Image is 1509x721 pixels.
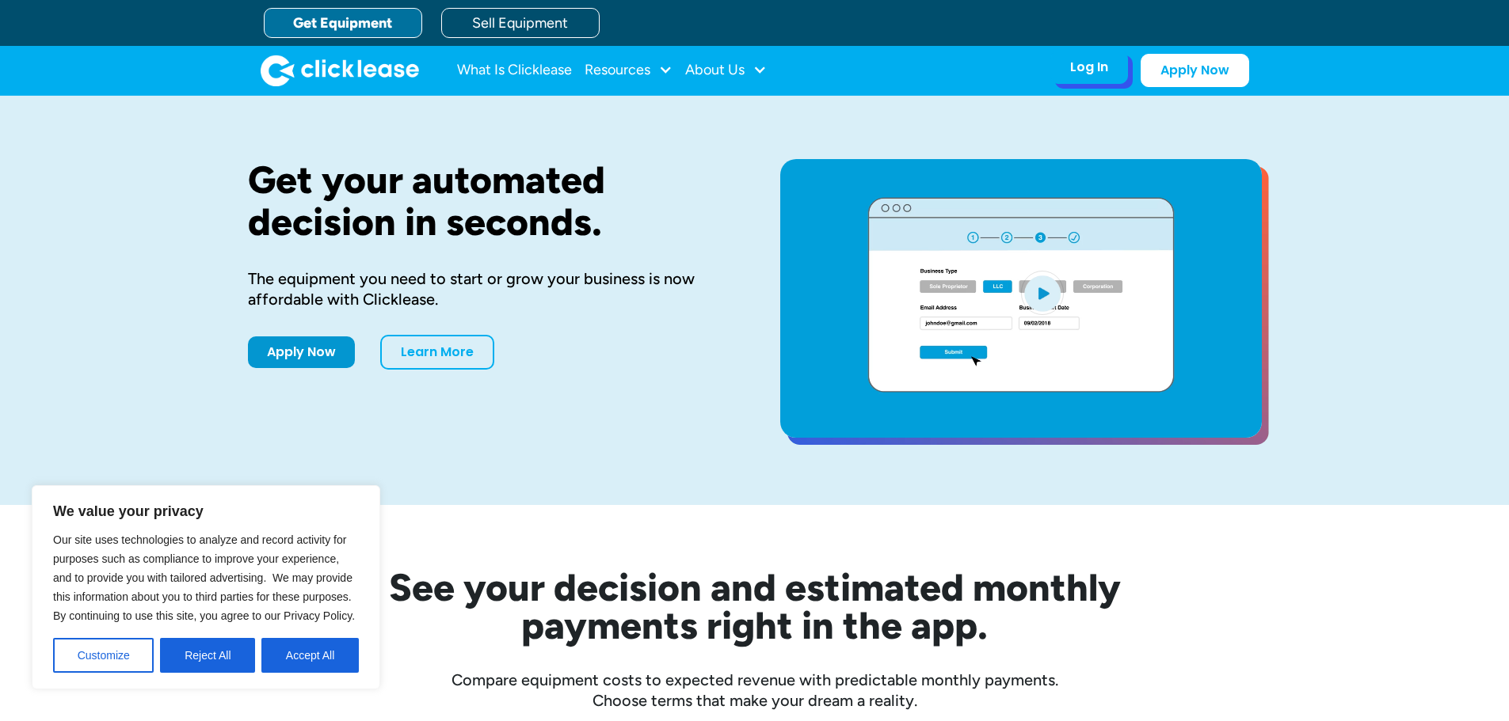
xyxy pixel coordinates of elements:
[248,268,730,309] div: The equipment you need to start or grow your business is now affordable with Clicklease.
[441,8,600,38] a: Sell Equipment
[248,159,730,243] h1: Get your automated decision in seconds.
[1021,271,1064,315] img: Blue play button logo on a light blue circular background
[311,568,1198,644] h2: See your decision and estimated monthly payments right in the app.
[685,55,767,86] div: About Us
[261,55,419,86] a: home
[780,159,1262,438] a: open lightbox
[160,638,255,673] button: Reject All
[1141,54,1249,87] a: Apply Now
[53,638,154,673] button: Customize
[32,485,380,689] div: We value your privacy
[1070,59,1108,75] div: Log In
[53,502,359,521] p: We value your privacy
[53,533,355,622] span: Our site uses technologies to analyze and record activity for purposes such as compliance to impr...
[261,55,419,86] img: Clicklease logo
[248,670,1262,711] div: Compare equipment costs to expected revenue with predictable monthly payments. Choose terms that ...
[264,8,422,38] a: Get Equipment
[457,55,572,86] a: What Is Clicklease
[248,336,355,368] a: Apply Now
[585,55,673,86] div: Resources
[380,335,494,370] a: Learn More
[261,638,359,673] button: Accept All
